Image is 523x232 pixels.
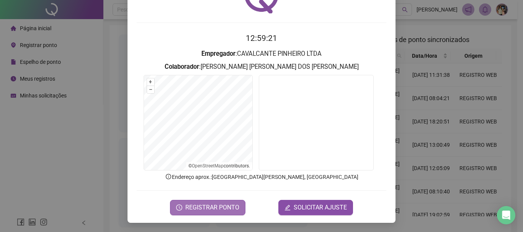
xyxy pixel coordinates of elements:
li: © contributors. [188,163,250,169]
div: Open Intercom Messenger [497,206,515,224]
button: REGISTRAR PONTO [170,200,245,215]
strong: Colaborador [165,63,199,70]
button: editSOLICITAR AJUSTE [278,200,353,215]
span: edit [284,204,291,211]
a: OpenStreetMap [192,163,224,169]
strong: Empregador [201,50,235,57]
span: clock-circle [176,204,182,211]
span: SOLICITAR AJUSTE [294,203,347,212]
span: REGISTRAR PONTO [185,203,239,212]
h3: : [PERSON_NAME] [PERSON_NAME] DOS [PERSON_NAME] [137,62,386,72]
p: Endereço aprox. : [GEOGRAPHIC_DATA][PERSON_NAME], [GEOGRAPHIC_DATA] [137,173,386,181]
span: info-circle [165,173,172,180]
button: + [147,78,154,86]
time: 12:59:21 [246,34,277,43]
h3: : CAVALCANTE PINHEIRO LTDA [137,49,386,59]
button: – [147,86,154,93]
